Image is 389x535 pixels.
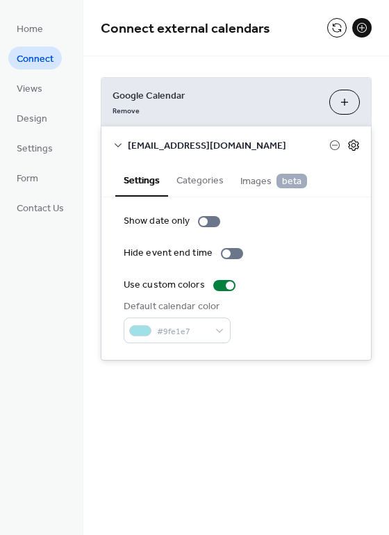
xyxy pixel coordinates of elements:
button: Settings [115,163,168,197]
div: Hide event end time [124,246,213,261]
span: Connect external calendars [101,15,270,42]
span: #9fe1e7 [157,324,208,339]
a: Design [8,106,56,129]
span: Remove [113,106,140,116]
span: beta [276,174,307,188]
span: Home [17,22,43,37]
a: Views [8,76,51,99]
button: Images beta [232,163,315,196]
button: Categories [168,163,232,195]
div: Use custom colors [124,278,205,293]
div: Show date only [124,214,190,229]
span: Connect [17,52,53,67]
span: Images [240,174,307,189]
span: Design [17,112,47,126]
a: Settings [8,136,61,159]
span: [EMAIL_ADDRESS][DOMAIN_NAME] [128,139,329,154]
span: Contact Us [17,201,64,216]
a: Home [8,17,51,40]
a: Form [8,166,47,189]
span: Settings [17,142,53,156]
a: Contact Us [8,196,72,219]
span: Views [17,82,42,97]
span: Google Calendar [113,89,318,104]
div: Default calendar color [124,299,228,314]
a: Connect [8,47,62,69]
span: Form [17,172,38,186]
